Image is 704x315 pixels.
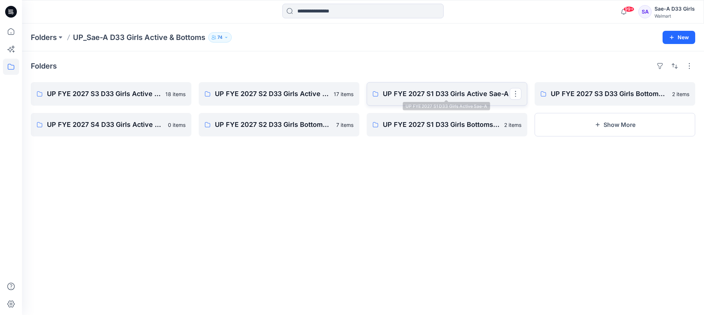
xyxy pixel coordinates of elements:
a: UP FYE 2027 S3 D33 Girls Active Sae-A18 items [31,82,191,106]
a: UP FYE 2027 S1 D33 Girls Active Sae-A [367,82,527,106]
div: SA [638,5,652,18]
p: 2 items [672,90,689,98]
p: UP FYE 2027 S3 D33 Girls Active Sae-A [47,89,161,99]
div: Sae-A D33 Girls [654,4,695,13]
p: UP FYE 2027 S4 D33 Girls Active Sae-A [47,120,164,130]
p: 18 items [165,90,186,98]
p: 7 items [336,121,353,129]
a: UP FYE 2027 S3 D33 Girls Bottoms Sae-A2 items [535,82,695,106]
button: New [663,31,695,44]
p: UP FYE 2027 S3 D33 Girls Bottoms Sae-A [551,89,668,99]
button: 74 [208,32,232,43]
a: UP FYE 2027 S4 D33 Girls Active Sae-A0 items [31,113,191,136]
p: 0 items [168,121,186,129]
a: UP FYE 2027 S2 D33 Girls Bottoms Sae-A7 items [199,113,359,136]
span: 99+ [623,6,634,12]
h4: Folders [31,62,57,70]
p: UP FYE 2027 S2 D33 Girls Bottoms Sae-A [215,120,332,130]
p: 74 [217,33,223,41]
p: UP FYE 2027 S2 D33 Girls Active Sae-A [215,89,329,99]
p: UP_Sae-A D33 Girls Active & Bottoms [73,32,205,43]
p: 2 items [504,121,521,129]
div: Walmart [654,13,695,19]
a: Folders [31,32,57,43]
a: UP FYE 2027 S2 D33 Girls Active Sae-A17 items [199,82,359,106]
a: UP FYE 2027 S1 D33 Girls Bottoms Sae-A2 items [367,113,527,136]
button: Show More [535,113,695,136]
p: 17 items [334,90,353,98]
p: UP FYE 2027 S1 D33 Girls Active Sae-A [383,89,510,99]
p: UP FYE 2027 S1 D33 Girls Bottoms Sae-A [383,120,500,130]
